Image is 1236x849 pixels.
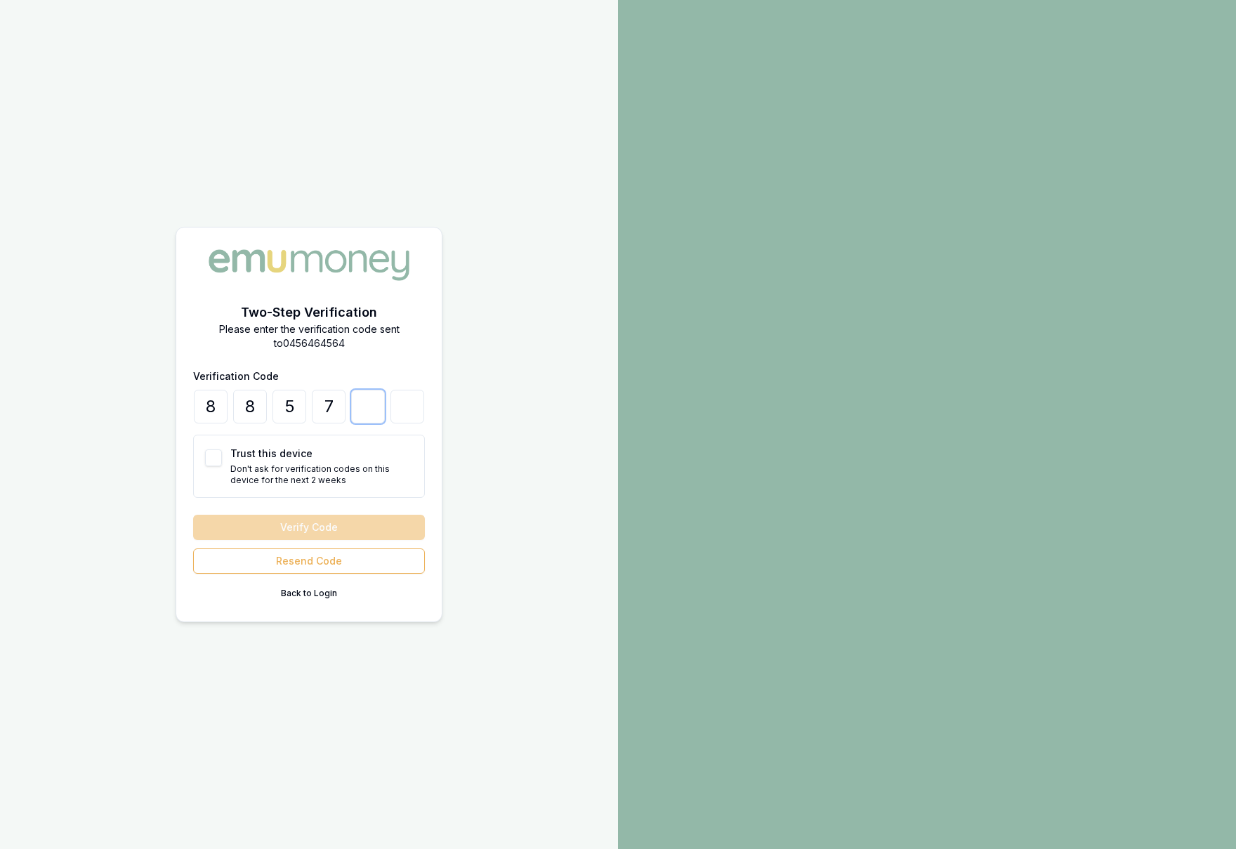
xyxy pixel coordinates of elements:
[193,303,425,322] h2: Two-Step Verification
[193,370,279,382] label: Verification Code
[193,548,425,574] button: Resend Code
[193,322,425,350] p: Please enter the verification code sent to 0456464564
[204,244,414,285] img: Emu Money
[230,447,313,459] label: Trust this device
[230,463,413,486] p: Don't ask for verification codes on this device for the next 2 weeks
[193,582,425,605] button: Back to Login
